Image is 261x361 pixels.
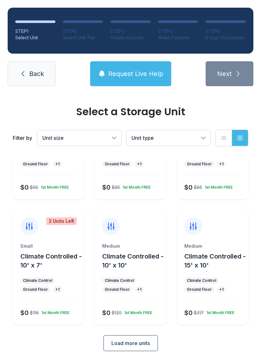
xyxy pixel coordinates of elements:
[13,107,248,117] div: Select a Storage Unit
[120,182,151,190] div: 1st Month FREE
[37,130,121,146] button: Unit size
[187,278,216,283] div: Climate Control
[184,183,193,192] div: $0
[112,184,120,191] div: $85
[217,69,232,78] span: Next
[202,182,233,190] div: 1st Month FREE
[55,287,60,292] div: + 1
[30,184,38,191] div: $58
[42,135,64,141] span: Unit size
[126,130,210,146] button: Unit type
[20,243,77,249] div: Small
[187,287,212,292] div: Ground Floor
[102,308,110,317] div: $0
[184,252,246,270] button: Climate Controlled - 15' x 10'
[102,183,110,192] div: $0
[110,28,151,34] div: STEP 3
[15,28,55,34] div: STEP 1
[194,310,204,316] div: $317
[206,34,246,41] div: E-Sign Documents
[102,243,159,249] div: Medium
[219,162,223,167] div: + 1
[15,34,55,41] div: Select Unit
[137,162,141,167] div: + 1
[29,69,44,78] span: Back
[20,183,29,192] div: $0
[184,243,241,249] div: Medium
[110,34,151,41] div: Create Account
[194,184,202,191] div: $85
[131,135,154,141] span: Unit type
[112,310,122,316] div: $120
[23,278,52,283] div: Climate Control
[20,252,82,270] button: Climate Controlled - 10' x 7'
[13,134,32,142] div: Filter by
[20,308,29,317] div: $0
[111,339,150,347] span: Load more units
[38,182,69,190] div: 1st Month FREE
[204,308,234,315] div: 1st Month FREE
[39,308,69,315] div: 1st Month FREE
[219,287,223,292] div: + 1
[108,69,163,78] span: Request Live Help
[63,34,103,41] div: Select Unit Tier
[158,28,198,34] div: STEP 4
[184,308,193,317] div: $0
[46,217,77,225] div: 2 Units Left
[105,287,130,292] div: Ground Floor
[105,162,130,167] div: Ground Floor
[206,28,246,34] div: STEP 5
[102,252,164,270] button: Climate Controlled - 10' x 10'
[63,28,103,34] div: STEP 2
[158,34,198,41] div: Make Payment
[23,287,48,292] div: Ground Floor
[187,162,212,167] div: Ground Floor
[122,308,152,315] div: 1st Month FREE
[137,287,141,292] div: + 1
[105,278,134,283] div: Climate Control
[55,162,60,167] div: + 1
[30,310,39,316] div: $116
[23,162,48,167] div: Ground Floor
